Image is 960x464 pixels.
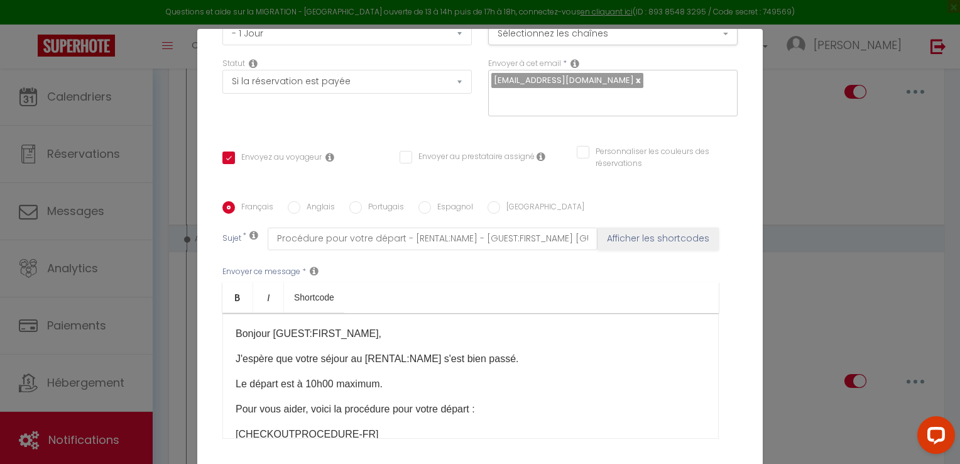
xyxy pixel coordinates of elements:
[222,266,300,278] label: Envoyer ce message
[235,201,273,215] label: Français
[488,58,561,70] label: Envoyer à cet email
[570,58,579,69] i: Recipient
[537,152,545,162] i: Envoyer au prestataire si il est assigné
[325,152,334,162] i: Envoyer au voyageur
[597,228,719,250] button: Afficher les shortcodes
[310,266,319,276] i: Message
[236,377,706,392] p: Le départ est à 10h00 maximum.
[236,402,706,417] p: Pour vous aider, voici la procédure pour votre départ :
[222,282,253,312] a: Bold
[362,201,404,215] label: Portugais
[249,58,258,69] i: Booking status
[222,233,241,246] label: Sujet
[284,282,344,312] a: Shortcode
[236,326,706,341] p: Bonjour [GUEST:FIRST_NAME],
[494,74,634,86] span: [EMAIL_ADDRESS][DOMAIN_NAME]
[500,201,584,215] label: [GEOGRAPHIC_DATA]
[253,282,284,312] a: Italic
[236,351,706,367] p: J'espère que votre séjour au [RENTAL:NAME] s'est bien passé.
[222,58,245,70] label: Statut
[236,427,706,442] p: [CHECKOUTPROCEDURE-FR]
[488,21,738,45] button: Sélectionnez les chaînes
[249,230,258,240] i: Subject
[907,411,960,464] iframe: LiveChat chat widget
[431,201,473,215] label: Espagnol
[300,201,335,215] label: Anglais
